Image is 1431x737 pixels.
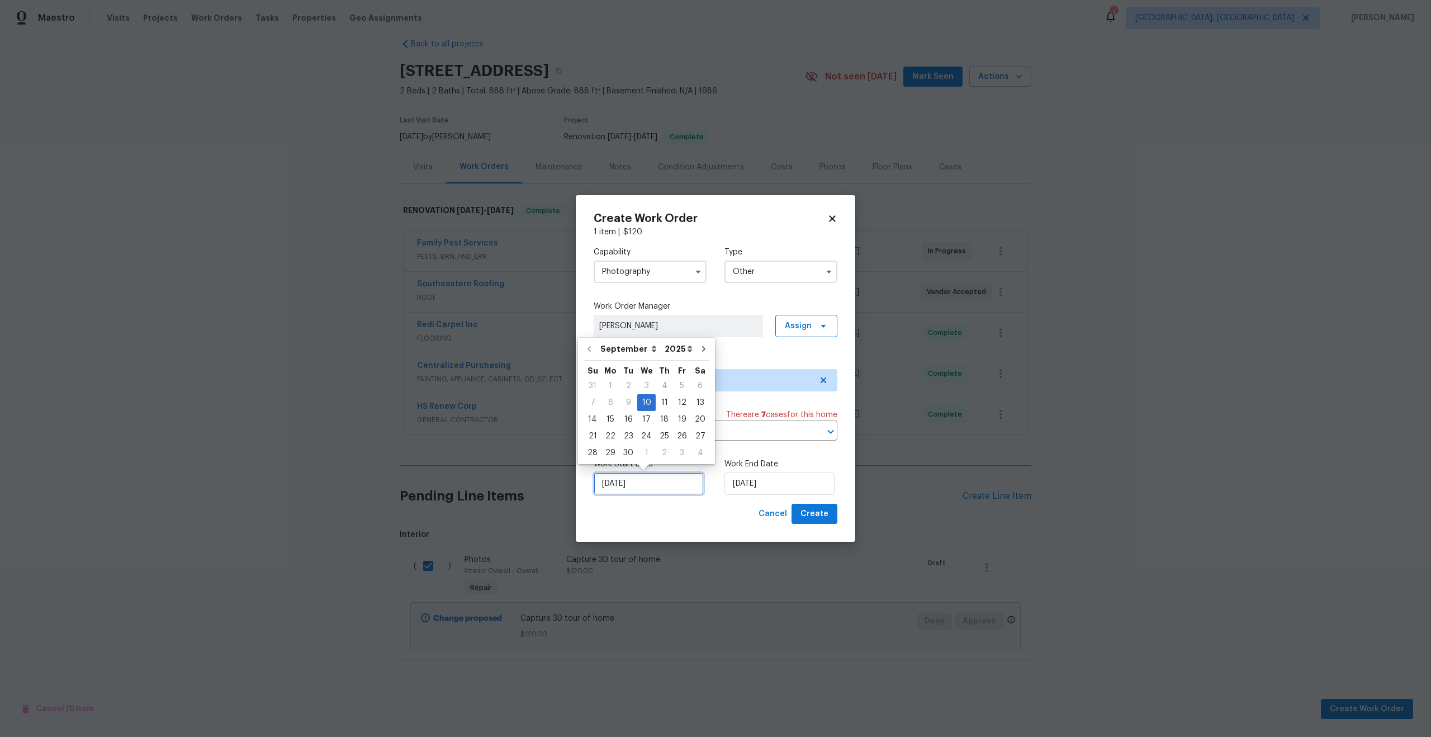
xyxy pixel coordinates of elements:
abbr: Friday [678,367,686,375]
div: Wed Sep 17 2025 [637,411,656,428]
div: Sat Sep 20 2025 [691,411,709,428]
div: 7 [584,395,601,410]
label: Work Order Manager [594,301,837,312]
input: Select... [594,261,707,283]
div: 29 [601,445,619,461]
abbr: Tuesday [623,367,633,375]
div: 2 [619,378,637,394]
div: Sun Sep 07 2025 [584,394,601,411]
div: 13 [691,395,709,410]
div: Wed Sep 03 2025 [637,377,656,394]
div: Mon Sep 29 2025 [601,445,619,461]
div: 21 [584,428,601,444]
div: Wed Oct 01 2025 [637,445,656,461]
div: 8 [601,395,619,410]
div: Fri Sep 12 2025 [673,394,691,411]
div: Fri Sep 05 2025 [673,377,691,394]
div: Mon Sep 01 2025 [601,377,619,394]
div: 27 [691,428,709,444]
div: Thu Sep 11 2025 [656,394,673,411]
div: 11 [656,395,673,410]
div: Thu Sep 25 2025 [656,428,673,445]
div: Thu Oct 02 2025 [656,445,673,461]
div: Tue Sep 23 2025 [619,428,637,445]
div: Thu Sep 18 2025 [656,411,673,428]
div: 10 [637,395,656,410]
div: Tue Sep 16 2025 [619,411,637,428]
div: 25 [656,428,673,444]
button: Open [823,424,838,440]
abbr: Monday [604,367,617,375]
select: Month [598,341,662,357]
div: 17 [637,412,656,427]
div: Fri Oct 03 2025 [673,445,691,461]
div: 28 [584,445,601,461]
input: M/D/YYYY [594,473,704,495]
span: Create [800,507,828,521]
div: Sat Sep 06 2025 [691,377,709,394]
abbr: Wednesday [641,367,653,375]
div: Mon Sep 08 2025 [601,394,619,411]
button: Go to previous month [581,338,598,360]
div: Thu Sep 04 2025 [656,377,673,394]
span: Assign [785,320,812,332]
div: Sun Sep 14 2025 [584,411,601,428]
input: Select... [724,261,837,283]
input: M/D/YYYY [724,473,835,495]
div: 3 [637,378,656,394]
div: Fri Sep 26 2025 [673,428,691,445]
label: Trade Partner [594,355,837,366]
div: 5 [673,378,691,394]
span: $ 120 [623,228,642,236]
div: Sun Aug 31 2025 [584,377,601,394]
div: 14 [584,412,601,427]
div: Tue Sep 02 2025 [619,377,637,394]
div: Mon Sep 22 2025 [601,428,619,445]
div: Tue Sep 09 2025 [619,394,637,411]
select: Year [662,341,695,357]
div: 20 [691,412,709,427]
div: 30 [619,445,637,461]
button: Show options [691,265,705,278]
div: 31 [584,378,601,394]
div: 24 [637,428,656,444]
abbr: Sunday [587,367,598,375]
abbr: Thursday [659,367,670,375]
div: 18 [656,412,673,427]
label: Capability [594,247,707,258]
span: There are case s for this home [726,409,837,421]
label: Work End Date [724,459,837,470]
button: Show options [822,265,836,278]
div: Mon Sep 15 2025 [601,411,619,428]
div: Sat Sep 13 2025 [691,394,709,411]
div: 15 [601,412,619,427]
h2: Create Work Order [594,213,827,224]
div: Wed Sep 24 2025 [637,428,656,445]
div: 1 [637,445,656,461]
div: 26 [673,428,691,444]
div: 23 [619,428,637,444]
div: Tue Sep 30 2025 [619,445,637,461]
div: Sat Sep 27 2025 [691,428,709,445]
div: 22 [601,428,619,444]
button: Create [792,504,837,525]
button: Go to next month [695,338,712,360]
div: 12 [673,395,691,410]
div: 1 item | [594,226,837,238]
div: 2 [656,445,673,461]
span: [PERSON_NAME] [599,320,757,332]
div: Fri Sep 19 2025 [673,411,691,428]
span: Cancel [759,507,787,521]
div: 4 [691,445,709,461]
div: 19 [673,412,691,427]
div: 16 [619,412,637,427]
abbr: Saturday [695,367,705,375]
div: Wed Sep 10 2025 [637,394,656,411]
div: 9 [619,395,637,410]
div: Sun Sep 21 2025 [584,428,601,445]
span: 7 [761,411,766,419]
div: Sat Oct 04 2025 [691,445,709,461]
div: Sun Sep 28 2025 [584,445,601,461]
div: 3 [673,445,691,461]
div: 4 [656,378,673,394]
